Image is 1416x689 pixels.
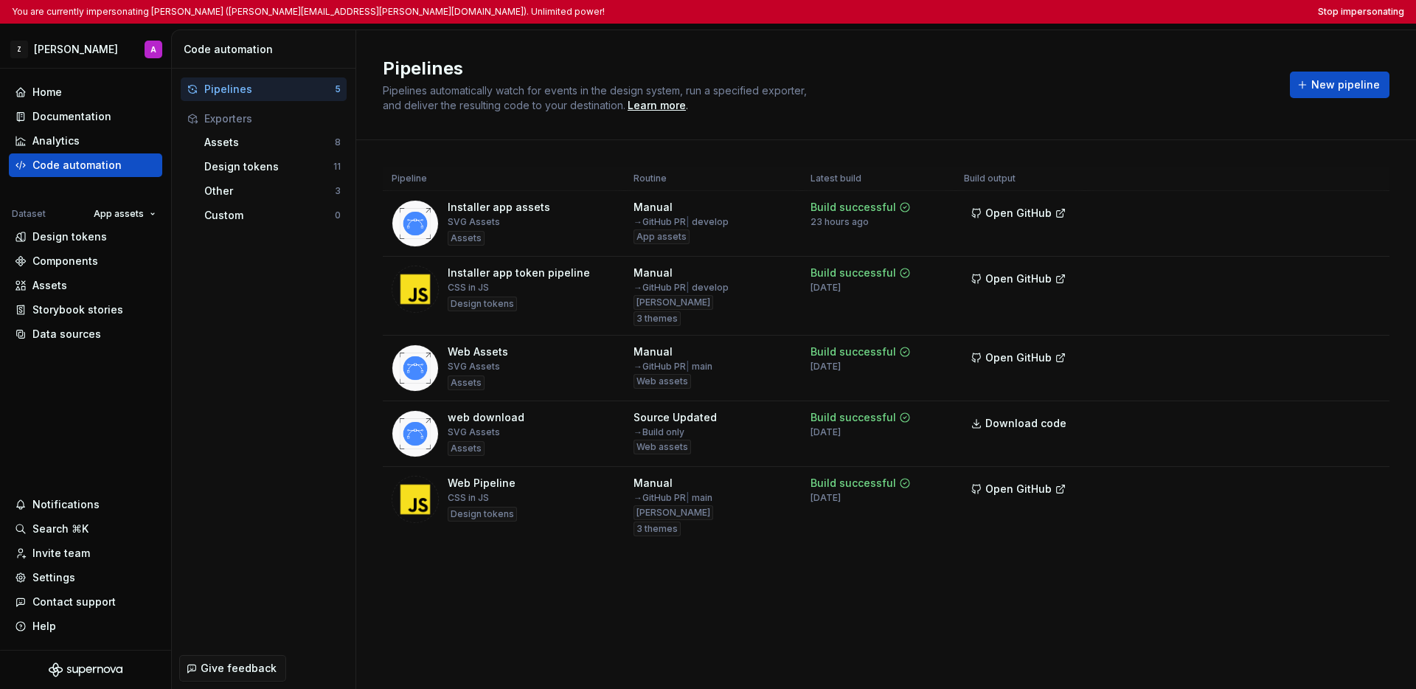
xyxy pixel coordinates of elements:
[448,344,508,359] div: Web Assets
[335,136,341,148] div: 8
[811,410,896,425] div: Build successful
[985,416,1066,431] span: Download code
[448,266,590,280] div: Installer app token pipeline
[204,111,341,126] div: Exporters
[955,167,1085,191] th: Build output
[9,590,162,614] button: Contact support
[9,493,162,516] button: Notifications
[32,546,90,561] div: Invite team
[964,209,1073,221] a: Open GitHub
[9,566,162,589] a: Settings
[201,661,277,676] span: Give feedback
[634,410,717,425] div: Source Updated
[811,426,841,438] div: [DATE]
[811,361,841,373] div: [DATE]
[634,229,690,244] div: App assets
[32,254,98,269] div: Components
[636,313,678,325] span: 3 themes
[964,353,1073,366] a: Open GitHub
[811,200,896,215] div: Build successful
[383,84,810,111] span: Pipelines automatically watch for events in the design system, run a specified exporter, and deli...
[9,517,162,541] button: Search ⌘K
[634,295,713,310] div: [PERSON_NAME]
[198,155,347,179] button: Design tokens11
[198,204,347,227] button: Custom0
[10,41,28,58] div: Z
[686,282,690,293] span: |
[9,153,162,177] a: Code automation
[634,440,691,454] div: Web assets
[9,614,162,638] button: Help
[9,129,162,153] a: Analytics
[448,441,485,456] div: Assets
[964,200,1073,226] button: Open GitHub
[634,492,712,504] div: → GitHub PR main
[686,361,690,372] span: |
[628,98,686,113] a: Learn more
[448,216,500,228] div: SVG Assets
[198,179,347,203] button: Other3
[448,507,517,522] div: Design tokens
[964,344,1073,371] button: Open GitHub
[448,410,524,425] div: web download
[49,662,122,677] svg: Supernova Logo
[204,208,335,223] div: Custom
[204,159,333,174] div: Design tokens
[150,44,156,55] div: A
[811,492,841,504] div: [DATE]
[448,231,485,246] div: Assets
[625,167,802,191] th: Routine
[335,83,341,95] div: 5
[964,485,1073,497] a: Open GitHub
[32,158,122,173] div: Code automation
[811,216,869,228] div: 23 hours ago
[9,274,162,297] a: Assets
[811,282,841,294] div: [DATE]
[198,131,347,154] a: Assets8
[32,327,101,342] div: Data sources
[32,570,75,585] div: Settings
[32,619,56,634] div: Help
[9,105,162,128] a: Documentation
[634,216,729,228] div: → GitHub PR develop
[634,344,673,359] div: Manual
[448,361,500,373] div: SVG Assets
[12,6,605,18] p: You are currently impersonating [PERSON_NAME] ([PERSON_NAME][EMAIL_ADDRESS][PERSON_NAME][DOMAIN_N...
[1318,6,1404,18] button: Stop impersonating
[383,167,625,191] th: Pipeline
[985,482,1052,496] span: Open GitHub
[179,655,286,682] button: Give feedback
[9,322,162,346] a: Data sources
[964,266,1073,292] button: Open GitHub
[964,410,1076,437] a: Download code
[32,497,100,512] div: Notifications
[811,266,896,280] div: Build successful
[448,375,485,390] div: Assets
[1290,72,1389,98] button: New pipeline
[32,595,116,609] div: Contact support
[634,505,713,520] div: [PERSON_NAME]
[634,476,673,491] div: Manual
[32,278,67,293] div: Assets
[34,42,118,57] div: [PERSON_NAME]
[811,344,896,359] div: Build successful
[383,57,1272,80] h2: Pipelines
[87,204,162,224] button: App assets
[448,297,517,311] div: Design tokens
[184,42,350,57] div: Code automation
[204,82,335,97] div: Pipelines
[964,274,1073,287] a: Open GitHub
[634,200,673,215] div: Manual
[181,77,347,101] button: Pipelines5
[12,208,46,220] div: Dataset
[32,229,107,244] div: Design tokens
[448,200,550,215] div: Installer app assets
[634,282,729,294] div: → GitHub PR develop
[964,476,1073,502] button: Open GitHub
[811,476,896,491] div: Build successful
[32,109,111,124] div: Documentation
